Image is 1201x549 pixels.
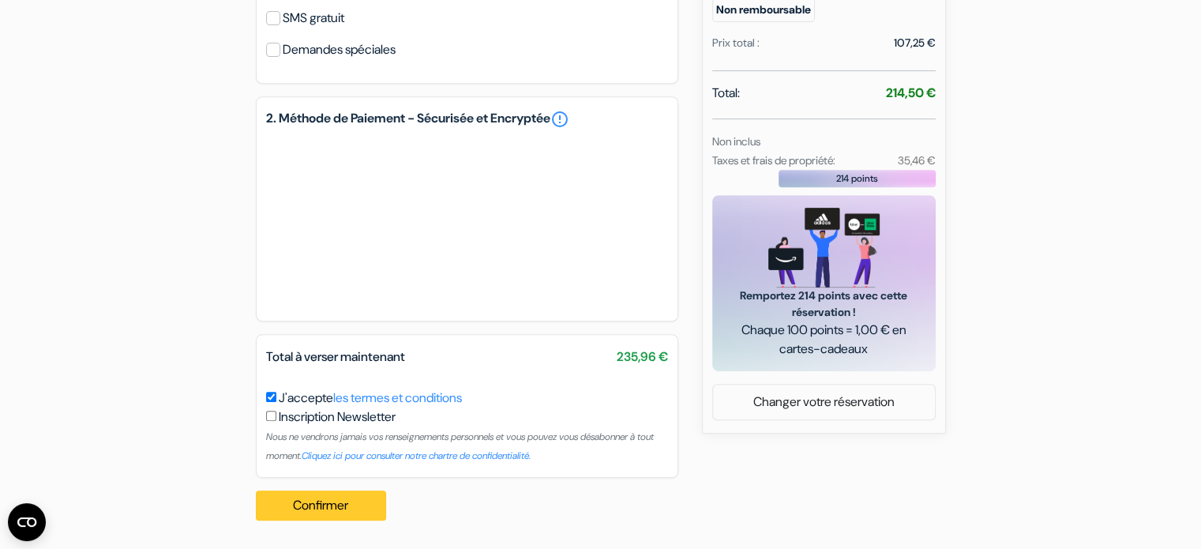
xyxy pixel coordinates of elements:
button: Abrir el widget CMP [8,503,46,541]
a: Changer votre réservation [713,387,935,417]
h5: 2. Méthode de Paiement - Sécurisée et Encryptée [266,110,668,129]
label: Demandes spéciales [283,39,396,61]
span: Chaque 100 points = 1,00 € en cartes-cadeaux [731,321,917,359]
a: Cliquez ici pour consulter notre chartre de confidentialité. [302,449,531,462]
span: 214 points [836,171,878,186]
label: Inscription Newsletter [279,408,396,427]
small: 35,46 € [897,153,935,167]
label: J'accepte [279,389,462,408]
small: Nous ne vendrons jamais vos renseignements personnels et vous pouvez vous désabonner à tout moment. [266,431,654,462]
a: les termes et conditions [333,389,462,406]
small: Non inclus [712,134,760,149]
strong: 214,50 € [886,85,936,101]
small: Taxes et frais de propriété: [712,153,835,167]
button: Confirmer [256,491,387,521]
span: 235,96 € [617,348,668,367]
span: Remportez 214 points avec cette réservation ! [731,288,917,321]
img: gift_card_hero_new.png [768,208,880,288]
iframe: Cadre de saisie sécurisé pour le paiement [263,132,671,311]
span: Total: [712,84,740,103]
a: error_outline [550,110,569,129]
span: Total à verser maintenant [266,348,405,365]
div: Prix total : [712,35,760,51]
div: 107,25 € [894,35,936,51]
label: SMS gratuit [283,7,344,29]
